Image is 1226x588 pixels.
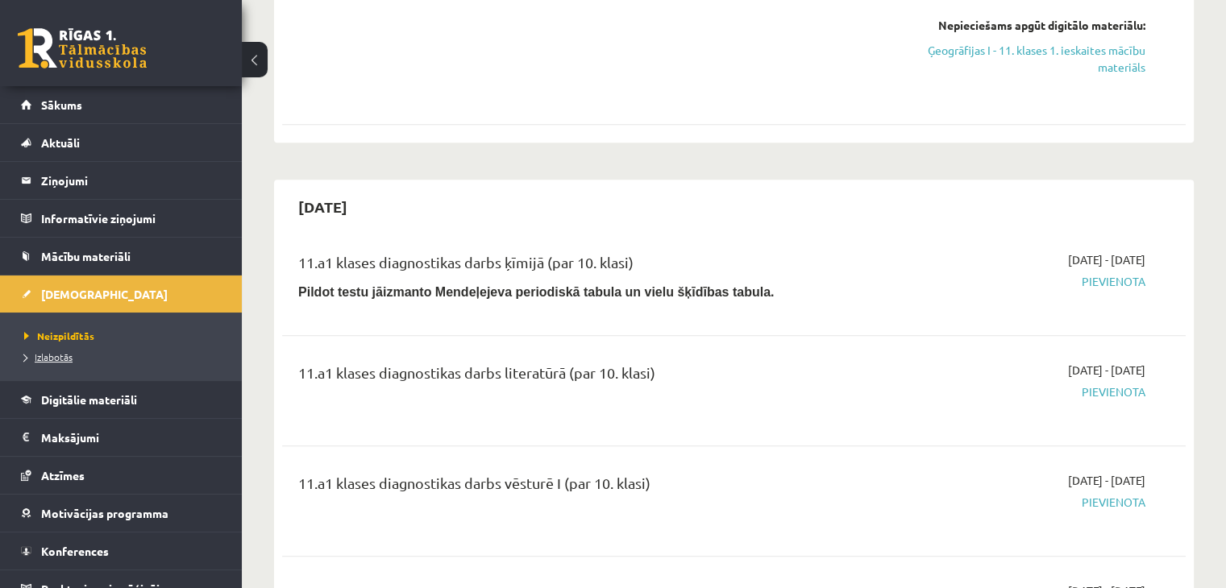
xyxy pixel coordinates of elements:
[24,329,226,343] a: Neizpildītās
[21,275,222,313] a: [DEMOGRAPHIC_DATA]
[21,200,222,237] a: Informatīvie ziņojumi
[41,162,222,199] legend: Ziņojumi
[298,251,855,281] div: 11.a1 klases diagnostikas darbs ķīmijā (par 10. klasi)
[21,124,222,161] a: Aktuāli
[21,86,222,123] a: Sākums
[21,238,222,275] a: Mācību materiāli
[298,362,855,391] div: 11.a1 klases diagnostikas darbs literatūrā (par 10. klasi)
[41,200,222,237] legend: Informatīvie ziņojumi
[879,42,1145,76] a: Ģeogrāfijas I - 11. klases 1. ieskaites mācību materiāls
[41,419,222,456] legend: Maksājumi
[21,381,222,418] a: Digitālie materiāli
[41,392,137,407] span: Digitālie materiāli
[24,329,94,342] span: Neizpildītās
[21,162,222,199] a: Ziņojumi
[298,285,774,299] b: Pildot testu jāizmanto Mendeļejeva periodiskā tabula un vielu šķīdības tabula.
[41,544,109,558] span: Konferences
[1068,251,1145,268] span: [DATE] - [DATE]
[41,506,168,520] span: Motivācijas programma
[21,419,222,456] a: Maksājumi
[21,532,222,569] a: Konferences
[41,468,85,482] span: Atzīmes
[24,350,226,364] a: Izlabotās
[298,472,855,502] div: 11.a1 klases diagnostikas darbs vēsturē I (par 10. klasi)
[41,135,80,150] span: Aktuāli
[18,28,147,68] a: Rīgas 1. Tālmācības vidusskola
[1068,362,1145,379] span: [DATE] - [DATE]
[879,17,1145,34] div: Nepieciešams apgūt digitālo materiālu:
[282,188,364,226] h2: [DATE]
[879,383,1145,400] span: Pievienota
[21,495,222,532] a: Motivācijas programma
[879,273,1145,290] span: Pievienota
[41,249,131,263] span: Mācību materiāli
[24,350,73,363] span: Izlabotās
[41,97,82,112] span: Sākums
[879,494,1145,511] span: Pievienota
[21,457,222,494] a: Atzīmes
[41,287,168,301] span: [DEMOGRAPHIC_DATA]
[1068,472,1145,489] span: [DATE] - [DATE]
